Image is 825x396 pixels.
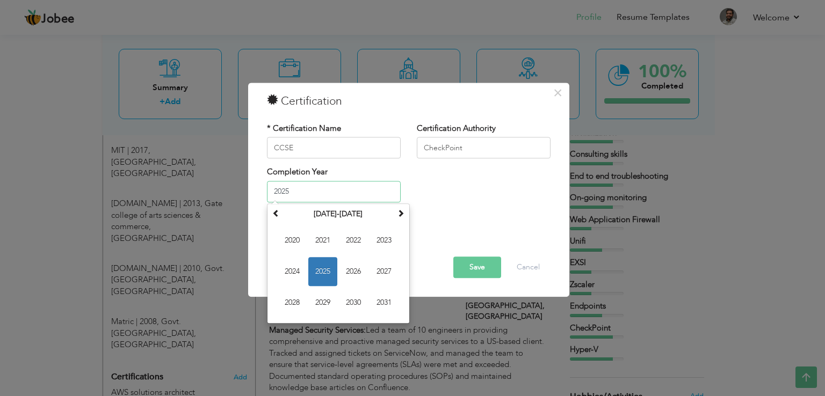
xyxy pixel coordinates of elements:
span: 2031 [370,288,399,317]
span: Next Decade [397,209,404,217]
span: 2020 [278,226,307,255]
span: 2021 [308,226,337,255]
span: × [553,83,562,102]
span: 2024 [278,257,307,286]
th: Select Decade [283,206,394,222]
span: 2023 [370,226,399,255]
label: * Certification Name [267,123,341,134]
span: 2026 [339,257,368,286]
span: Previous Decade [272,209,280,217]
span: 2030 [339,288,368,317]
h3: Certification [267,93,551,109]
label: Certification Authority [417,123,496,134]
span: 2025 [308,257,337,286]
button: Close [549,84,567,101]
span: 2029 [308,288,337,317]
span: 2028 [278,288,307,317]
span: 2027 [370,257,399,286]
button: Cancel [506,257,551,278]
label: Completion Year [267,167,328,178]
button: Save [453,257,501,278]
span: 2022 [339,226,368,255]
